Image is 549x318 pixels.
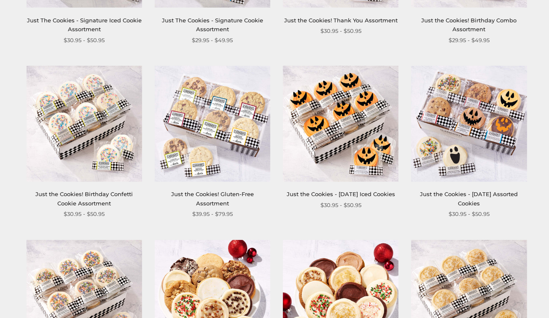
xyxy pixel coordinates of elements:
span: $30.95 - $50.95 [320,27,361,35]
a: Just the Cookies! Gluten-Free Assortment [171,191,254,206]
a: Just The Cookies - Signature Iced Cookie Assortment [27,17,142,32]
img: Just the Cookies - Halloween Assorted Cookies [411,66,527,181]
span: $29.95 - $49.95 [449,36,490,45]
span: $30.95 - $50.95 [449,210,490,218]
img: Just the Cookies! Gluten-Free Assortment [155,66,270,181]
a: Just the Cookies! Birthday Combo Assortment [421,17,517,32]
span: $30.95 - $50.95 [64,210,105,218]
span: $30.95 - $50.95 [320,201,361,210]
img: Just the Cookies! Birthday Confetti Cookie Assortment [27,66,142,181]
img: Just the Cookies - Halloween Iced Cookies [283,66,398,181]
a: Just the Cookies! Thank You Assortment [284,17,398,24]
span: $39.95 - $79.95 [192,210,233,218]
a: Just the Cookies - [DATE] Iced Cookies [287,191,395,197]
iframe: Sign Up via Text for Offers [7,286,87,311]
a: Just the Cookies! Birthday Confetti Cookie Assortment [35,191,133,206]
a: Just the Cookies - [DATE] Assorted Cookies [420,191,518,206]
a: Just The Cookies - Signature Cookie Assortment [162,17,263,32]
span: $29.95 - $49.95 [192,36,233,45]
span: $30.95 - $50.95 [64,36,105,45]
